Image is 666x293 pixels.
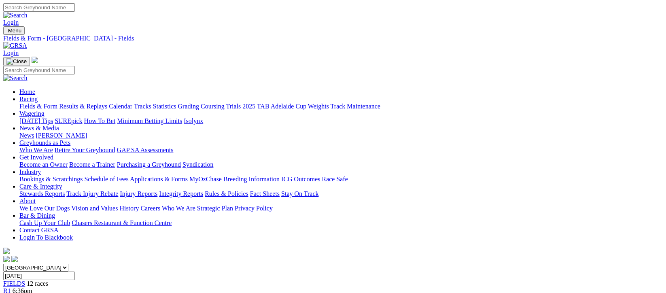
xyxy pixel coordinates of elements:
[308,103,329,110] a: Weights
[226,103,241,110] a: Trials
[117,146,174,153] a: GAP SA Assessments
[19,146,663,154] div: Greyhounds as Pets
[27,280,48,287] span: 12 races
[3,66,75,74] input: Search
[84,176,128,183] a: Schedule of Fees
[19,183,62,190] a: Care & Integrity
[32,57,38,63] img: logo-grsa-white.png
[19,205,663,212] div: About
[19,212,55,219] a: Bar & Dining
[36,132,87,139] a: [PERSON_NAME]
[134,103,151,110] a: Tracks
[153,103,176,110] a: Statistics
[331,103,380,110] a: Track Maintenance
[19,176,663,183] div: Industry
[19,110,45,117] a: Wagering
[71,205,118,212] a: Vision and Values
[19,146,53,153] a: Who We Are
[19,88,35,95] a: Home
[19,234,73,241] a: Login To Blackbook
[3,256,10,262] img: facebook.svg
[19,190,65,197] a: Stewards Reports
[3,248,10,254] img: logo-grsa-white.png
[159,190,203,197] a: Integrity Reports
[19,227,58,234] a: Contact GRSA
[19,103,57,110] a: Fields & Form
[3,26,25,35] button: Toggle navigation
[235,205,273,212] a: Privacy Policy
[19,125,59,132] a: News & Media
[242,103,306,110] a: 2025 TAB Adelaide Cup
[72,219,172,226] a: Chasers Restaurant & Function Centre
[19,96,38,102] a: Racing
[3,280,25,287] a: FIELDS
[281,176,320,183] a: ICG Outcomes
[19,219,70,226] a: Cash Up Your Club
[281,190,318,197] a: Stay On Track
[19,190,663,197] div: Care & Integrity
[197,205,233,212] a: Strategic Plan
[19,219,663,227] div: Bar & Dining
[84,117,116,124] a: How To Bet
[3,272,75,280] input: Select date
[201,103,225,110] a: Coursing
[3,3,75,12] input: Search
[119,205,139,212] a: History
[322,176,348,183] a: Race Safe
[69,161,115,168] a: Become a Trainer
[19,154,53,161] a: Get Involved
[184,117,203,124] a: Isolynx
[19,197,36,204] a: About
[19,161,68,168] a: Become an Owner
[59,103,107,110] a: Results & Replays
[55,146,115,153] a: Retire Your Greyhound
[19,205,70,212] a: We Love Our Dogs
[3,12,28,19] img: Search
[3,74,28,82] img: Search
[19,139,70,146] a: Greyhounds as Pets
[3,19,19,26] a: Login
[205,190,248,197] a: Rules & Policies
[19,117,663,125] div: Wagering
[55,117,82,124] a: SUREpick
[3,35,663,42] a: Fields & Form - [GEOGRAPHIC_DATA] - Fields
[162,205,195,212] a: Who We Are
[120,190,157,197] a: Injury Reports
[250,190,280,197] a: Fact Sheets
[19,132,34,139] a: News
[130,176,188,183] a: Applications & Forms
[19,176,83,183] a: Bookings & Scratchings
[66,190,118,197] a: Track Injury Rebate
[223,176,280,183] a: Breeding Information
[189,176,222,183] a: MyOzChase
[19,161,663,168] div: Get Involved
[19,117,53,124] a: [DATE] Tips
[109,103,132,110] a: Calendar
[117,117,182,124] a: Minimum Betting Limits
[8,28,21,34] span: Menu
[11,256,18,262] img: twitter.svg
[178,103,199,110] a: Grading
[3,49,19,56] a: Login
[140,205,160,212] a: Careers
[182,161,213,168] a: Syndication
[19,103,663,110] div: Racing
[19,132,663,139] div: News & Media
[3,42,27,49] img: GRSA
[19,168,41,175] a: Industry
[6,58,27,65] img: Close
[3,57,30,66] button: Toggle navigation
[117,161,181,168] a: Purchasing a Greyhound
